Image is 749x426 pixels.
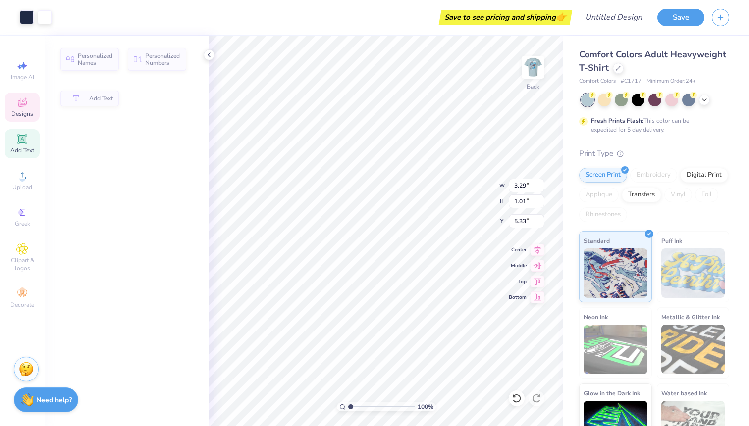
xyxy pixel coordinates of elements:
img: Standard [584,248,647,298]
img: Back [523,57,543,77]
div: Foil [695,188,718,202]
div: Back [527,82,539,91]
div: Embroidery [630,168,677,183]
img: Metallic & Glitter Ink [661,325,725,374]
strong: Need help? [36,395,72,405]
span: Bottom [509,294,527,301]
div: Vinyl [664,188,692,202]
div: Screen Print [579,168,627,183]
span: # C1717 [621,77,642,86]
span: Personalized Names [78,52,113,66]
div: Applique [579,188,619,202]
span: Metallic & Glitter Ink [661,312,720,322]
span: 👉 [556,11,567,23]
div: Transfers [622,188,661,202]
span: Designs [11,110,33,118]
span: Upload [12,183,32,191]
div: Save to see pricing and shipping [441,10,570,25]
span: Puff Ink [661,236,682,246]
span: Add Text [10,146,34,154]
span: Personalized Numbers [145,52,180,66]
span: Neon Ink [584,312,608,322]
span: Glow in the Dark Ink [584,388,640,398]
input: Untitled Design [577,7,650,27]
div: Print Type [579,148,729,159]
div: Rhinestones [579,207,627,222]
img: Puff Ink [661,248,725,298]
span: Add Text [89,95,113,102]
span: Image AI [11,73,34,81]
span: Comfort Colors Adult Heavyweight T-Shirt [579,48,726,74]
span: Standard [584,236,610,246]
span: Clipart & logos [5,256,40,272]
span: Decorate [10,301,34,309]
div: This color can be expedited for 5 day delivery. [591,116,713,134]
span: Center [509,246,527,253]
span: Comfort Colors [579,77,616,86]
span: Top [509,278,527,285]
button: Save [657,9,704,26]
img: Neon Ink [584,325,647,374]
span: Middle [509,262,527,269]
span: Greek [15,220,30,228]
span: Water based Ink [661,388,707,398]
strong: Fresh Prints Flash: [591,117,643,125]
span: 100 % [418,402,433,411]
span: Minimum Order: 24 + [646,77,696,86]
div: Digital Print [680,168,728,183]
